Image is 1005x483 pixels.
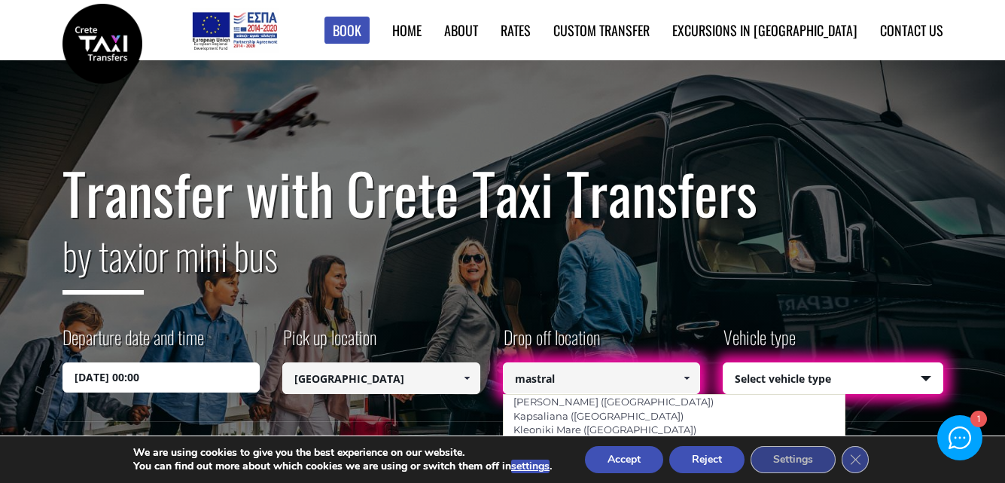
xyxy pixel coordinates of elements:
a: Kleoniki Mare ([GEOGRAPHIC_DATA]) [504,419,706,440]
span: Select vehicle type [723,363,943,395]
button: Settings [751,446,836,473]
h1: Transfer with Crete Taxi Transfers [62,161,943,225]
h2: or mini bus [62,225,943,306]
input: Select drop-off location [503,362,701,394]
a: Home [392,20,422,40]
a: Show All Items [675,362,699,394]
label: Pick up location [282,324,376,362]
input: Select pickup location [282,362,480,394]
a: Excursions in [GEOGRAPHIC_DATA] [672,20,857,40]
a: About [444,20,478,40]
button: Close GDPR Cookie Banner [842,446,869,473]
div: 1 [970,412,985,428]
button: Accept [585,446,663,473]
button: Reject [669,446,745,473]
img: e-bannersEUERDF180X90.jpg [190,8,279,53]
a: Kapsaliana ([GEOGRAPHIC_DATA]) [504,405,693,426]
label: Drop off location [503,324,600,362]
button: settings [511,460,550,473]
a: Custom Transfer [553,20,650,40]
p: We are using cookies to give you the best experience on our website. [133,446,552,460]
img: Crete Taxi Transfers | Safe Taxi Transfer Services from to Heraklion Airport, Chania Airport, Ret... [62,4,142,84]
span: by taxi [62,227,144,295]
a: Contact us [880,20,943,40]
label: Vehicle type [723,324,796,362]
a: Show All Items [454,362,479,394]
a: Rates [501,20,531,40]
a: [PERSON_NAME] ([GEOGRAPHIC_DATA]) [504,391,723,412]
p: You can find out more about which cookies we are using or switch them off in . [133,460,552,473]
a: Book [324,17,370,44]
label: Departure date and time [62,324,204,362]
a: Crete Taxi Transfers | Safe Taxi Transfer Services from to Heraklion Airport, Chania Airport, Ret... [62,34,142,50]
